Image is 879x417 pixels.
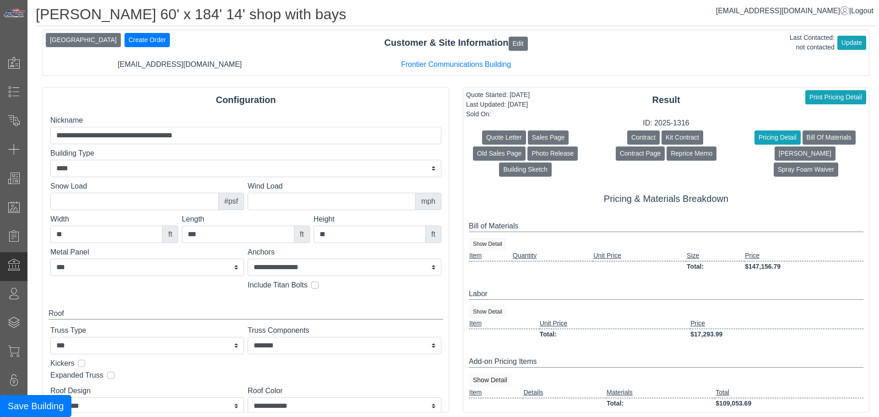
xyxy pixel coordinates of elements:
[162,226,178,243] div: ft
[50,358,74,369] label: Kickers
[473,146,526,161] button: Old Sales Page
[606,398,715,409] td: Total:
[469,250,512,261] td: Item
[469,221,863,232] div: Bill of Materials
[36,5,876,26] h1: [PERSON_NAME] 60' x 184' 14' shop with bays
[715,387,863,398] td: Total
[248,325,441,336] label: Truss Components
[469,193,863,204] h5: Pricing & Materials Breakdown
[686,261,744,272] td: Total:
[49,308,443,320] div: Roof
[662,130,703,145] button: Kit Contract
[50,214,178,225] label: Width
[527,146,578,161] button: Photo Release
[469,318,539,329] td: Item
[50,385,244,396] label: Roof Design
[593,250,686,261] td: Unit Price
[50,115,441,126] label: Nickname
[248,181,441,192] label: Wind Load
[509,37,528,51] button: Edit
[716,5,874,16] div: |
[690,329,863,340] td: $17,293.99
[314,214,441,225] label: Height
[469,373,511,387] button: Show Detail
[425,226,441,243] div: ft
[294,226,310,243] div: ft
[606,387,715,398] td: Materials
[482,130,526,145] button: Quote Letter
[616,146,665,161] button: Contract Page
[667,146,716,161] button: Reprice Memo
[43,36,869,50] div: Customer & Site Information
[803,130,856,145] button: Bill Of Materials
[469,387,523,398] td: Item
[415,193,441,210] div: mph
[469,356,863,368] div: Add-on Pricing Items
[686,250,744,261] td: Size
[469,238,506,250] button: Show Detail
[466,90,530,100] div: Quote Started: [DATE]
[401,60,511,68] a: Frontier Communications Building
[469,305,506,318] button: Show Detail
[523,387,606,398] td: Details
[42,59,318,70] div: [EMAIL_ADDRESS][DOMAIN_NAME]
[528,130,569,145] button: Sales Page
[744,250,863,261] td: Price
[248,280,308,291] label: Include Titan Bolts
[466,109,530,119] div: Sold On:
[775,146,836,161] button: [PERSON_NAME]
[463,118,869,129] div: ID: 2025-1316
[512,250,593,261] td: Quantity
[218,193,244,210] div: #psf
[248,385,441,396] label: Roof Color
[499,162,552,177] button: Building Sketch
[125,33,170,47] button: Create Order
[715,398,863,409] td: $109,053.69
[50,325,244,336] label: Truss Type
[716,7,849,15] a: [EMAIL_ADDRESS][DOMAIN_NAME]
[463,93,869,107] div: Result
[469,288,863,300] div: Labor
[539,318,690,329] td: Unit Price
[744,261,863,272] td: $147,156.79
[690,318,863,329] td: Price
[248,247,441,258] label: Anchors
[50,370,103,381] label: Expanded Truss
[50,247,244,258] label: Metal Panel
[627,130,660,145] button: Contract
[3,8,26,18] img: Metals Direct Inc Logo
[774,162,838,177] button: Spray Foam Waiver
[43,93,449,107] div: Configuration
[539,329,690,340] td: Total:
[182,214,309,225] label: Length
[790,33,835,52] div: Last Contacted: not contacted
[754,130,800,145] button: Pricing Detail
[50,148,441,159] label: Building Type
[46,33,121,47] button: [GEOGRAPHIC_DATA]
[805,90,866,104] button: Print Pricing Detail
[50,181,244,192] label: Snow Load
[466,100,530,109] div: Last Updated: [DATE]
[851,7,874,15] span: Logout
[837,36,866,50] button: Update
